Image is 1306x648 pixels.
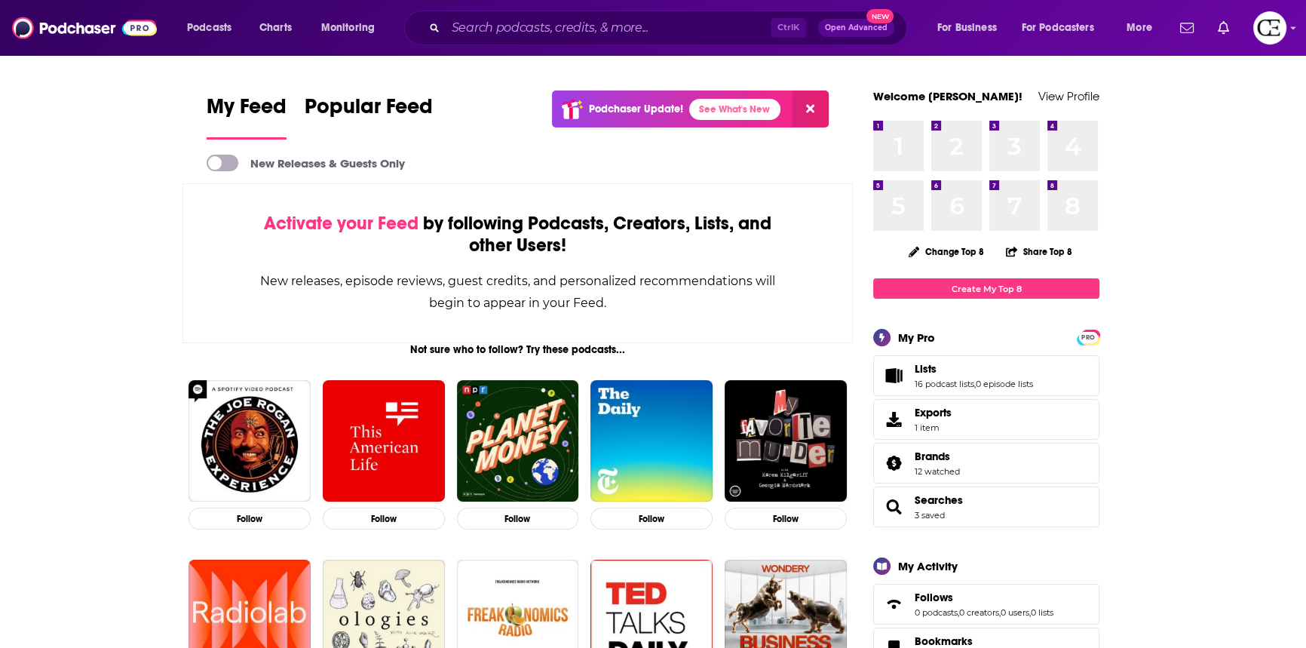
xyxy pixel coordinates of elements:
[176,16,251,40] button: open menu
[1079,331,1097,342] a: PRO
[1029,607,1031,618] span: ,
[915,362,937,376] span: Lists
[1005,237,1073,266] button: Share Top 8
[878,365,909,386] a: Lists
[1022,17,1094,38] span: For Podcasters
[927,16,1016,40] button: open menu
[1253,11,1286,45] span: Logged in as cozyearthaudio
[589,103,683,115] p: Podchaser Update!
[878,594,909,615] a: Follows
[189,380,311,502] img: The Joe Rogan Experience
[873,89,1022,103] a: Welcome [PERSON_NAME]!
[915,634,1003,648] a: Bookmarks
[259,17,292,38] span: Charts
[915,591,1053,604] a: Follows
[898,559,958,573] div: My Activity
[915,450,950,463] span: Brands
[321,17,375,38] span: Monitoring
[898,330,935,345] div: My Pro
[873,399,1099,440] a: Exports
[959,607,999,618] a: 0 creators
[873,443,1099,484] span: Brands
[207,94,287,128] span: My Feed
[915,466,960,477] a: 12 watched
[999,607,1001,618] span: ,
[12,14,157,42] img: Podchaser - Follow, Share and Rate Podcasts
[915,607,958,618] a: 0 podcasts
[1079,332,1097,343] span: PRO
[323,380,445,502] img: This American Life
[915,591,953,604] span: Follows
[1038,89,1099,103] a: View Profile
[1253,11,1286,45] img: User Profile
[976,379,1033,389] a: 0 episode lists
[259,213,777,256] div: by following Podcasts, Creators, Lists, and other Users!
[878,453,909,474] a: Brands
[873,487,1099,527] span: Searches
[818,19,894,37] button: Open AdvancedNew
[457,508,579,530] button: Follow
[915,362,1033,376] a: Lists
[915,379,974,389] a: 16 podcast lists
[305,94,433,140] a: Popular Feed
[323,508,445,530] button: Follow
[937,17,997,38] span: For Business
[958,607,959,618] span: ,
[1031,607,1053,618] a: 0 lists
[915,510,945,521] a: 3 saved
[873,278,1099,299] a: Create My Top 8
[878,409,909,430] span: Exports
[590,508,713,530] button: Follow
[457,380,579,502] img: Planet Money
[418,11,921,45] div: Search podcasts, credits, & more...
[1212,15,1235,41] a: Show notifications dropdown
[866,9,894,23] span: New
[878,496,909,517] a: Searches
[1174,15,1200,41] a: Show notifications dropdown
[1012,16,1116,40] button: open menu
[689,99,780,120] a: See What's New
[900,242,993,261] button: Change Top 8
[250,16,301,40] a: Charts
[590,380,713,502] img: The Daily
[1116,16,1171,40] button: open menu
[446,16,771,40] input: Search podcasts, credits, & more...
[259,270,777,314] div: New releases, episode reviews, guest credits, and personalized recommendations will begin to appe...
[873,584,1099,625] span: Follows
[825,24,888,32] span: Open Advanced
[873,355,1099,396] span: Lists
[771,18,806,38] span: Ctrl K
[915,406,952,419] span: Exports
[725,508,847,530] button: Follow
[187,17,231,38] span: Podcasts
[974,379,976,389] span: ,
[915,450,960,463] a: Brands
[182,343,853,356] div: Not sure who to follow? Try these podcasts...
[1001,607,1029,618] a: 0 users
[1253,11,1286,45] button: Show profile menu
[1127,17,1152,38] span: More
[915,493,963,507] a: Searches
[207,94,287,140] a: My Feed
[311,16,394,40] button: open menu
[189,508,311,530] button: Follow
[264,212,418,235] span: Activate your Feed
[725,380,847,502] img: My Favorite Murder with Karen Kilgariff and Georgia Hardstark
[915,422,952,433] span: 1 item
[915,634,973,648] span: Bookmarks
[207,155,405,171] a: New Releases & Guests Only
[305,94,433,128] span: Popular Feed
